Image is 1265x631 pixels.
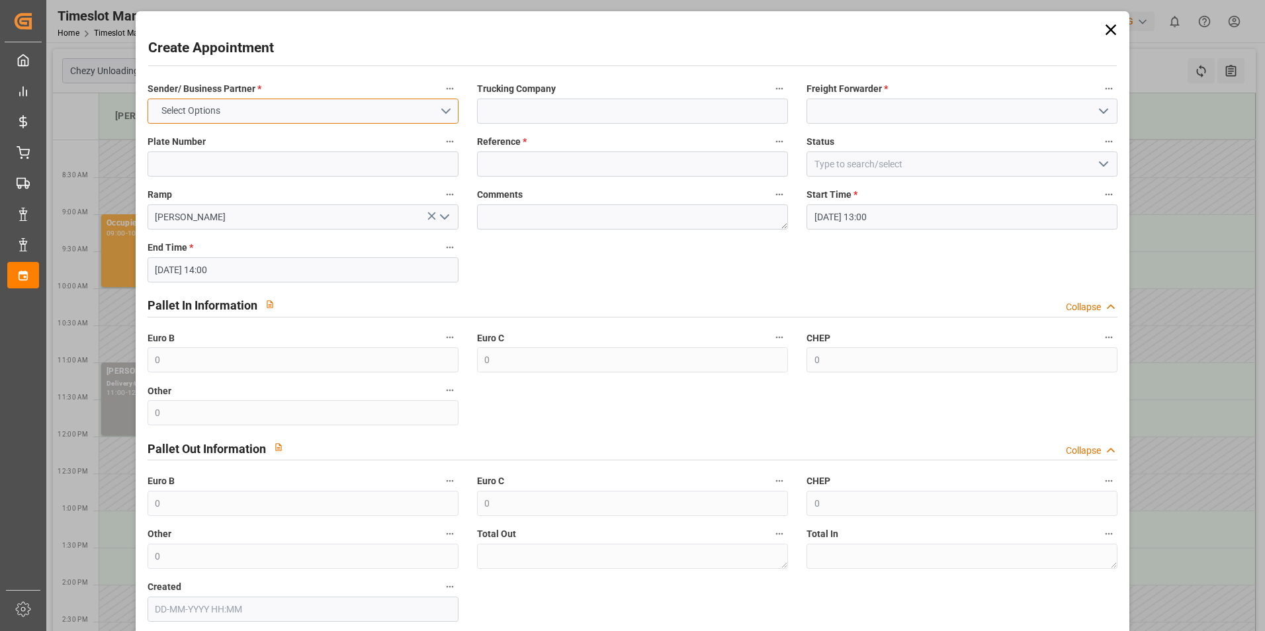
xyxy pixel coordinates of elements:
[1093,154,1113,175] button: open menu
[441,80,458,97] button: Sender/ Business Partner *
[477,188,523,202] span: Comments
[441,382,458,399] button: Other
[148,384,171,398] span: Other
[771,329,788,346] button: Euro C
[148,99,458,124] button: open menu
[1100,525,1117,542] button: Total In
[807,82,888,96] span: Freight Forwarder
[807,204,1117,230] input: DD-MM-YYYY HH:MM
[1066,300,1101,314] div: Collapse
[807,331,830,345] span: CHEP
[441,472,458,489] button: Euro B
[771,186,788,203] button: Comments
[807,135,834,149] span: Status
[266,435,291,460] button: View description
[441,133,458,150] button: Plate Number
[807,527,838,541] span: Total In
[477,135,527,149] span: Reference
[1100,133,1117,150] button: Status
[148,82,261,96] span: Sender/ Business Partner
[441,329,458,346] button: Euro B
[1100,472,1117,489] button: CHEP
[148,135,206,149] span: Plate Number
[441,525,458,542] button: Other
[771,525,788,542] button: Total Out
[1093,101,1113,122] button: open menu
[771,133,788,150] button: Reference *
[148,440,266,458] h2: Pallet Out Information
[148,331,175,345] span: Euro B
[148,296,257,314] h2: Pallet In Information
[477,331,504,345] span: Euro C
[148,527,171,541] span: Other
[807,474,830,488] span: CHEP
[1100,80,1117,97] button: Freight Forwarder *
[1066,444,1101,458] div: Collapse
[433,207,453,228] button: open menu
[477,474,504,488] span: Euro C
[477,527,516,541] span: Total Out
[771,472,788,489] button: Euro C
[148,257,458,282] input: DD-MM-YYYY HH:MM
[148,597,458,622] input: DD-MM-YYYY HH:MM
[148,580,181,594] span: Created
[441,239,458,256] button: End Time *
[441,578,458,595] button: Created
[441,186,458,203] button: Ramp
[148,204,458,230] input: Type to search/select
[148,474,175,488] span: Euro B
[148,188,172,202] span: Ramp
[148,38,274,59] h2: Create Appointment
[477,82,556,96] span: Trucking Company
[257,292,283,317] button: View description
[771,80,788,97] button: Trucking Company
[807,188,857,202] span: Start Time
[1100,186,1117,203] button: Start Time *
[148,241,193,255] span: End Time
[155,104,227,118] span: Select Options
[1100,329,1117,346] button: CHEP
[807,151,1117,177] input: Type to search/select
